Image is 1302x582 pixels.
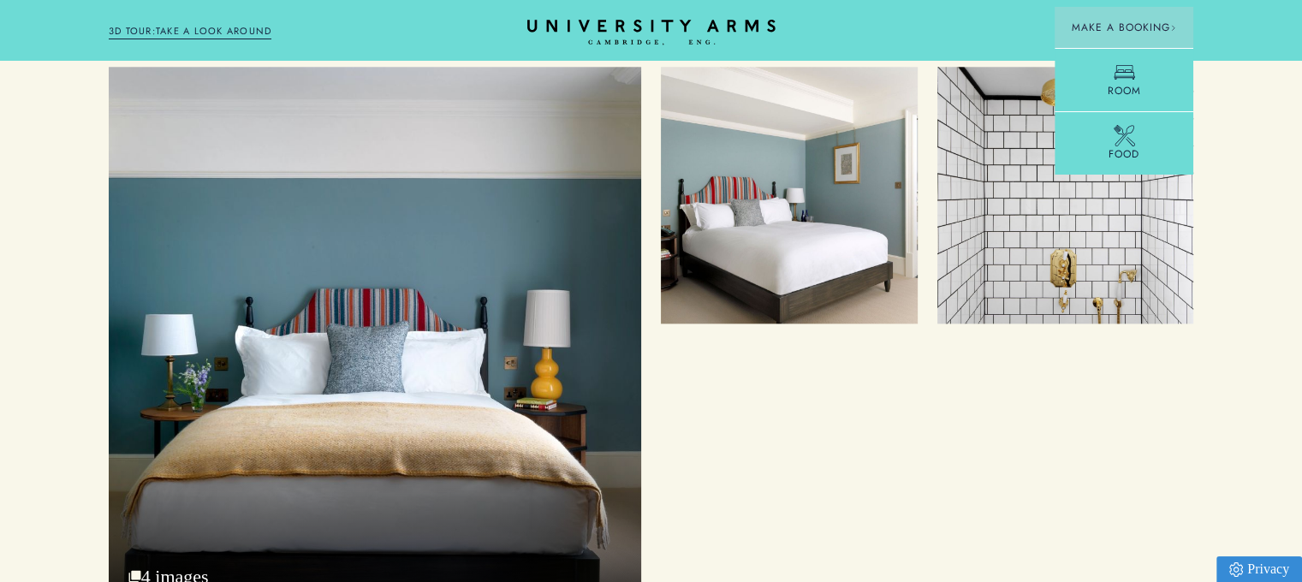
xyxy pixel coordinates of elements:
img: Privacy [1229,562,1243,577]
button: Make a BookingArrow icon [1055,7,1193,48]
a: 3D TOUR:TAKE A LOOK AROUND [109,24,272,39]
a: Home [527,20,776,46]
a: Room [1055,48,1193,111]
a: Privacy [1216,556,1302,582]
span: Room [1108,83,1141,98]
span: Make a Booking [1072,20,1176,35]
a: Food [1055,111,1193,175]
img: Arrow icon [1170,25,1176,31]
span: Food [1109,146,1139,162]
